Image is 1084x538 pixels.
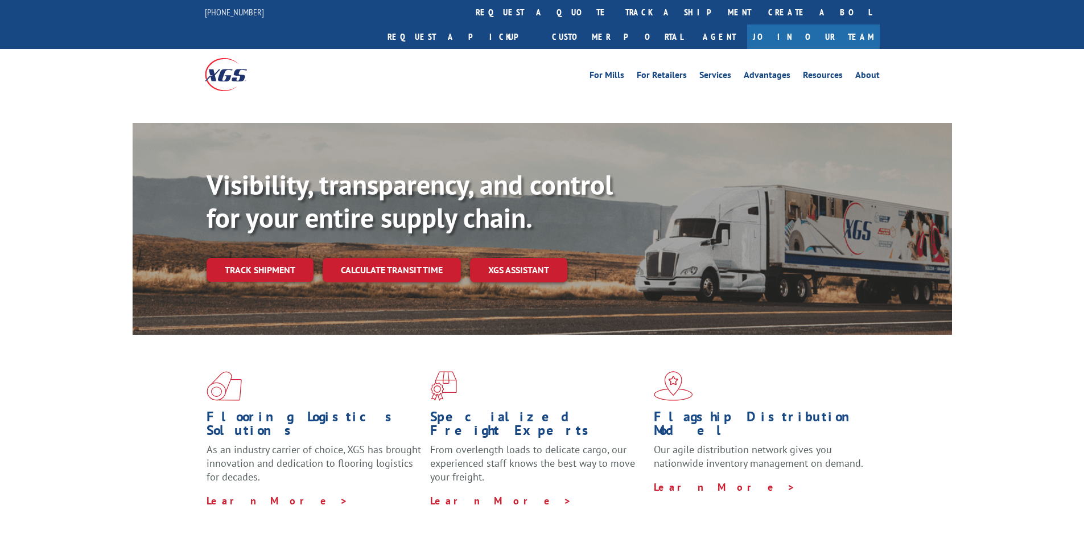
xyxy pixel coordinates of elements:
a: Services [699,71,731,83]
a: Agent [691,24,747,49]
a: Calculate transit time [323,258,461,282]
h1: Specialized Freight Experts [430,410,645,443]
a: About [855,71,880,83]
a: Learn More > [207,494,348,507]
p: From overlength loads to delicate cargo, our experienced staff knows the best way to move your fr... [430,443,645,494]
a: Learn More > [430,494,572,507]
a: Request a pickup [379,24,543,49]
a: [PHONE_NUMBER] [205,6,264,18]
a: Join Our Team [747,24,880,49]
a: Resources [803,71,843,83]
a: Track shipment [207,258,314,282]
a: Advantages [744,71,790,83]
img: xgs-icon-flagship-distribution-model-red [654,371,693,401]
a: For Mills [590,71,624,83]
img: xgs-icon-focused-on-flooring-red [430,371,457,401]
img: xgs-icon-total-supply-chain-intelligence-red [207,371,242,401]
b: Visibility, transparency, and control for your entire supply chain. [207,167,613,235]
a: Learn More > [654,480,796,494]
a: XGS ASSISTANT [470,258,567,282]
span: Our agile distribution network gives you nationwide inventory management on demand. [654,443,863,470]
h1: Flagship Distribution Model [654,410,869,443]
span: As an industry carrier of choice, XGS has brought innovation and dedication to flooring logistics... [207,443,421,483]
h1: Flooring Logistics Solutions [207,410,422,443]
a: For Retailers [637,71,687,83]
a: Customer Portal [543,24,691,49]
